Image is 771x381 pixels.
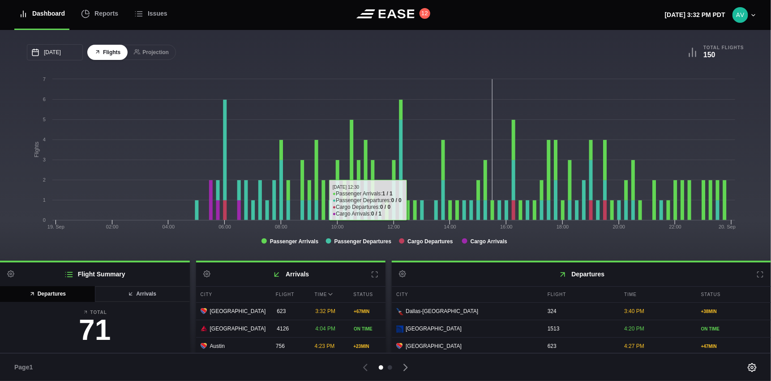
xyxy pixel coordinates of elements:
[315,308,335,314] span: 3:32 PM
[624,343,644,349] span: 4:27 PM
[624,326,644,332] span: 4:20 PM
[624,308,644,314] span: 3:40 PM
[407,238,453,245] tspan: Cargo Departures
[471,238,508,245] tspan: Cargo Arrivals
[271,287,308,302] div: Flight
[703,51,715,59] b: 150
[420,8,430,19] button: 12
[210,342,225,350] span: Austin
[271,338,308,355] div: 756
[43,97,46,102] text: 6
[701,326,767,332] div: ON TIME
[444,224,457,229] text: 14:00
[669,224,682,229] text: 22:00
[543,338,617,355] div: 623
[196,287,269,302] div: City
[7,309,183,349] a: Total71
[272,320,308,337] div: 4126
[334,238,392,245] tspan: Passenger Departures
[392,262,771,286] h2: Departures
[43,137,46,142] text: 4
[7,316,183,344] h3: 71
[349,287,385,302] div: Status
[697,287,771,302] div: Status
[272,303,308,320] div: 623
[613,224,625,229] text: 20:00
[701,343,767,350] div: + 47 MIN
[406,342,462,350] span: [GEOGRAPHIC_DATA]
[94,286,190,302] button: Arrivals
[43,117,46,122] text: 5
[406,325,462,333] span: [GEOGRAPHIC_DATA]
[43,177,46,182] text: 2
[732,7,748,23] img: 9eca6f7b035e9ca54b5c6e3bab63db89
[163,224,175,229] text: 04:00
[701,308,767,315] div: + 38 MIN
[665,10,725,20] p: [DATE] 3:32 PM PDT
[543,287,617,302] div: Flight
[196,262,386,286] h2: Arrivals
[14,363,37,372] span: Page 1
[27,44,83,60] input: mm/dd/yyyy
[310,287,347,302] div: Time
[315,326,335,332] span: 4:04 PM
[47,224,64,229] tspan: 19. Sep
[87,45,128,60] button: Flights
[354,326,381,332] div: ON TIME
[543,303,617,320] div: 324
[620,287,694,302] div: Time
[7,309,183,316] b: Total
[270,238,319,245] tspan: Passenger Arrivals
[354,308,381,315] div: + 67 MIN
[43,157,46,162] text: 3
[127,45,176,60] button: Projection
[34,142,40,157] tspan: Flights
[557,224,569,229] text: 18:00
[331,224,344,229] text: 10:00
[500,224,513,229] text: 16:00
[218,224,231,229] text: 06:00
[543,320,617,337] div: 1513
[388,224,400,229] text: 12:00
[106,224,119,229] text: 02:00
[275,224,287,229] text: 08:00
[392,287,541,302] div: City
[315,343,335,349] span: 4:23 PM
[43,197,46,203] text: 1
[353,343,381,350] div: + 23 MIN
[210,307,266,315] span: [GEOGRAPHIC_DATA]
[719,224,736,229] tspan: 20. Sep
[43,76,46,82] text: 7
[406,307,478,315] span: Dallas-[GEOGRAPHIC_DATA]
[43,217,46,223] text: 0
[703,45,744,51] b: Total Flights
[210,325,266,333] span: [GEOGRAPHIC_DATA]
